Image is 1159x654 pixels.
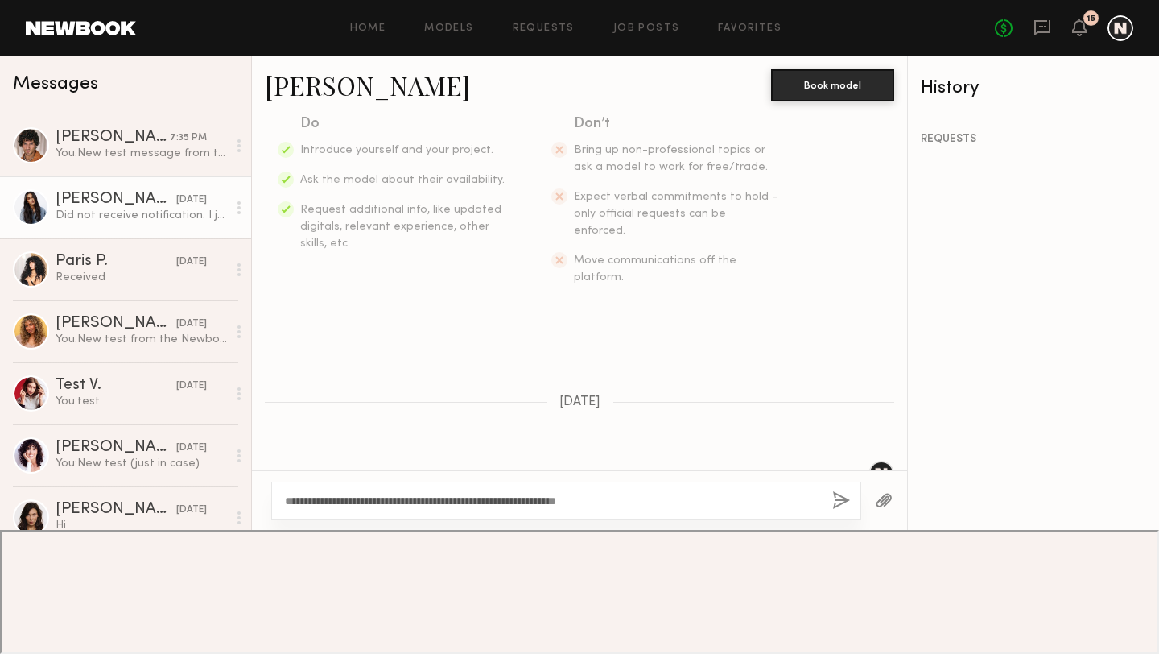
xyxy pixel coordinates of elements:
div: [PERSON_NAME] [56,130,170,146]
div: [PERSON_NAME] [56,192,176,208]
span: Expect verbal commitments to hold - only official requests can be enforced. [574,192,777,236]
div: You: test [56,394,227,409]
div: Paris P. [56,254,176,270]
span: Introduce yourself and your project. [300,145,493,155]
div: [DATE] [176,441,207,456]
div: Received [56,270,227,285]
span: Messages [13,75,98,93]
div: Do [300,113,506,135]
div: You: New test message from the Newbook team :) Actual sent time: 3:35 PM [56,146,227,161]
div: 15 [1087,14,1095,23]
a: Favorites [718,23,782,34]
span: Ask the model about their availability. [300,175,505,185]
a: Requests [513,23,575,34]
a: Home [350,23,386,34]
div: [PERSON_NAME] [56,502,176,518]
button: Book model [771,69,894,101]
div: [DATE] [176,379,207,394]
a: Book model [771,77,894,91]
div: History [921,79,1146,97]
div: Did not receive notification. I just now received email notification 8:42pm [56,208,227,223]
span: Move communications off the platform. [574,255,736,283]
span: [DATE] [559,395,600,409]
div: Don’t [574,113,780,135]
span: Bring up non-professional topics or ask a model to work for free/trade. [574,145,768,172]
a: Job Posts [613,23,680,34]
div: 7:35 PM [170,130,207,146]
a: Models [424,23,473,34]
span: Request additional info, like updated digitals, relevant experience, other skills, etc. [300,205,501,249]
div: [DATE] [176,192,207,208]
div: Hi [56,518,227,533]
div: REQUESTS [921,134,1146,145]
div: [PERSON_NAME] [56,440,176,456]
div: Test V. [56,378,176,394]
div: [DATE] [176,255,207,270]
div: [DATE] [176,317,207,332]
a: [PERSON_NAME] [265,68,470,102]
div: [PERSON_NAME] [56,316,176,332]
div: [DATE] [176,503,207,518]
div: You: New test (just in case) [56,456,227,471]
div: You: New test from the Newbook team [56,332,227,347]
